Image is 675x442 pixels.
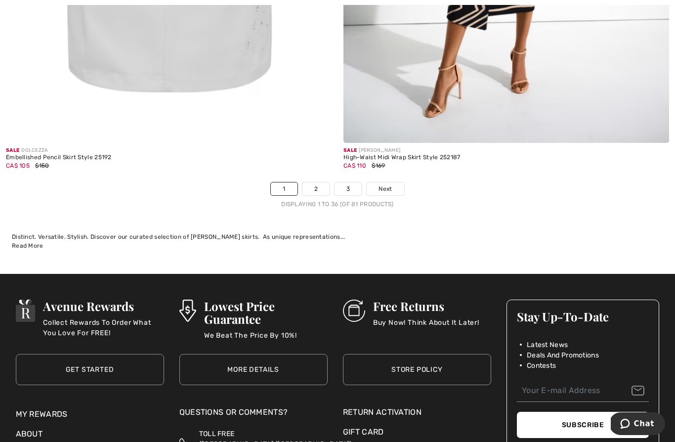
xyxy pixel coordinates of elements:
[372,162,385,169] span: $169
[6,162,30,169] span: CA$ 105
[367,182,404,195] a: Next
[343,426,491,438] a: Gift Card
[43,300,164,312] h3: Avenue Rewards
[373,317,479,337] p: Buy Now! Think About It Later!
[343,147,461,154] div: [PERSON_NAME]
[302,182,330,195] a: 2
[6,147,112,154] div: DOLCEZZA
[16,300,36,322] img: Avenue Rewards
[527,350,599,360] span: Deals And Promotions
[343,147,357,153] span: Sale
[12,232,663,241] div: Distinct. Versatile. Stylish. Discover our curated selection of [PERSON_NAME] skirts. As unique r...
[6,147,19,153] span: Sale
[343,354,491,385] a: Store Policy
[35,162,49,169] span: $150
[16,354,164,385] a: Get Started
[43,317,164,337] p: Collect Rewards To Order What You Love For FREE!
[16,409,68,419] a: My Rewards
[517,380,649,402] input: Your E-mail Address
[12,242,43,249] span: Read More
[179,300,196,322] img: Lowest Price Guarantee
[204,330,328,350] p: We Beat The Price By 10%!
[343,406,491,418] a: Return Activation
[204,300,328,325] h3: Lowest Price Guarantee
[379,184,392,193] span: Next
[179,406,328,423] div: Questions or Comments?
[179,354,328,385] a: More Details
[527,340,568,350] span: Latest News
[271,182,297,195] a: 1
[517,310,649,323] h3: Stay Up-To-Date
[335,182,362,195] a: 3
[373,300,479,312] h3: Free Returns
[517,412,649,438] button: Subscribe
[527,360,556,371] span: Contests
[343,300,365,322] img: Free Returns
[611,412,665,437] iframe: Opens a widget where you can chat to one of our agents
[343,154,461,161] div: High-Waist Midi Wrap Skirt Style 252187
[6,154,112,161] div: Embellished Pencil Skirt Style 25192
[343,162,366,169] span: CA$ 110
